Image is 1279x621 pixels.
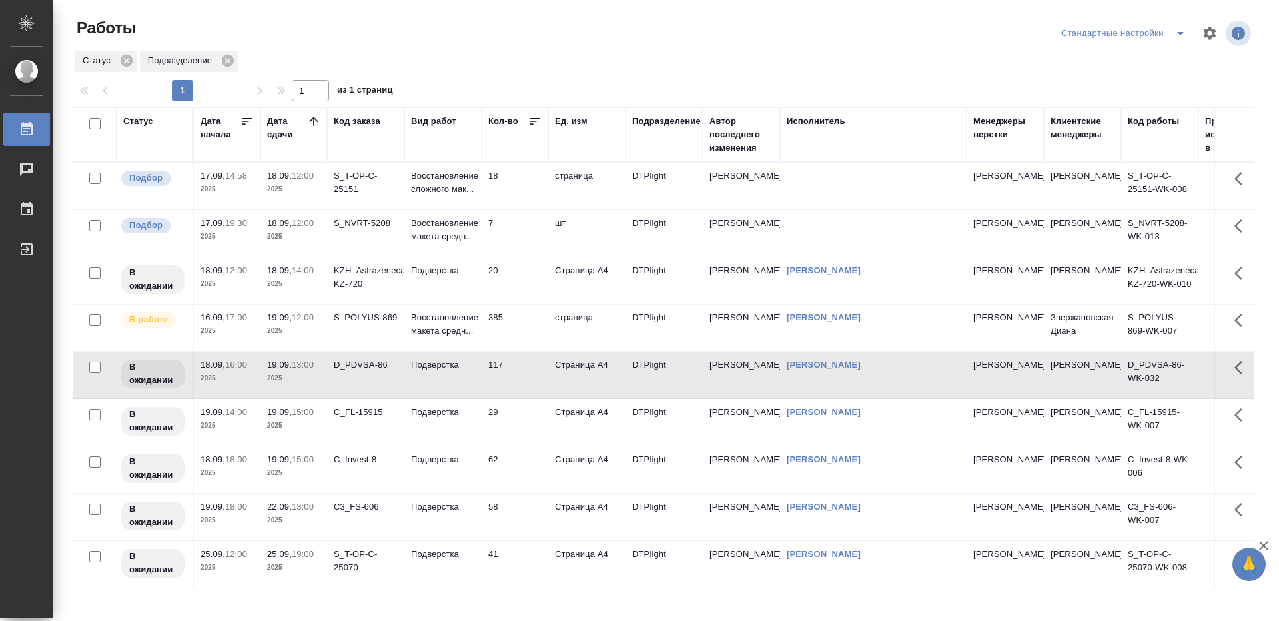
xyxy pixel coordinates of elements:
[1044,399,1121,446] td: [PERSON_NAME]
[129,171,163,185] p: Подбор
[225,171,247,181] p: 14:58
[267,230,320,243] p: 2025
[129,313,168,326] p: В работе
[120,453,186,484] div: Исполнитель назначен, приступать к работе пока рано
[334,169,398,196] div: S_T-OP-C-25151
[973,548,1037,561] p: [PERSON_NAME]
[626,163,703,209] td: DTPlight
[1044,257,1121,304] td: [PERSON_NAME]
[1205,115,1265,155] div: Прогресс исполнителя в SC
[120,406,186,437] div: Исполнитель назначен, приступать к работе пока рано
[292,407,314,417] p: 15:00
[626,305,703,351] td: DTPlight
[225,502,247,512] p: 18:00
[626,494,703,540] td: DTPlight
[129,502,177,529] p: В ожидании
[120,358,186,390] div: Исполнитель назначен, приступать к работе пока рано
[140,51,238,72] div: Подразделение
[411,500,475,514] p: Подверстка
[973,311,1037,324] p: [PERSON_NAME]
[411,358,475,372] p: Подверстка
[1226,541,1258,573] button: Здесь прячутся важные кнопки
[1044,305,1121,351] td: Звержановская Диана
[129,550,177,576] p: В ожидании
[482,163,548,209] td: 18
[120,500,186,532] div: Исполнитель назначен, приступать к работе пока рано
[120,311,186,329] div: Исполнитель выполняет работу
[787,360,861,370] a: [PERSON_NAME]
[120,217,186,235] div: Можно подбирать исполнителей
[703,446,780,493] td: [PERSON_NAME]
[1121,541,1198,588] td: S_T-OP-C-25070-WK-008
[201,419,254,432] p: 2025
[1044,494,1121,540] td: [PERSON_NAME]
[1128,115,1179,128] div: Код работы
[482,352,548,398] td: 117
[411,115,456,128] div: Вид работ
[703,163,780,209] td: [PERSON_NAME]
[334,453,398,466] div: C_Invest-8
[973,358,1037,372] p: [PERSON_NAME]
[267,183,320,196] p: 2025
[334,406,398,419] div: C_FL-15915
[411,264,475,277] p: Подверстка
[1044,541,1121,588] td: [PERSON_NAME]
[1058,23,1194,44] div: split button
[548,352,626,398] td: Страница А4
[973,115,1037,141] div: Менеджеры верстки
[1226,257,1258,289] button: Здесь прячутся важные кнопки
[334,217,398,230] div: S_NVRT-5208
[292,265,314,275] p: 14:00
[334,264,398,291] div: KZH_Astrazeneca-KZ-720
[1044,352,1121,398] td: [PERSON_NAME]
[548,163,626,209] td: страница
[787,407,861,417] a: [PERSON_NAME]
[548,399,626,446] td: Страница А4
[334,115,380,128] div: Код заказа
[548,210,626,257] td: шт
[225,218,247,228] p: 19:30
[129,455,177,482] p: В ожидании
[267,265,292,275] p: 18.09,
[626,446,703,493] td: DTPlight
[75,51,137,72] div: Статус
[292,549,314,559] p: 19:00
[201,265,225,275] p: 18.09,
[201,324,254,338] p: 2025
[973,500,1037,514] p: [PERSON_NAME]
[120,548,186,579] div: Исполнитель назначен, приступать к работе пока рано
[201,230,254,243] p: 2025
[1226,163,1258,195] button: Здесь прячутся важные кнопки
[973,453,1037,466] p: [PERSON_NAME]
[703,494,780,540] td: [PERSON_NAME]
[1121,494,1198,540] td: C3_FS-606-WK-007
[703,541,780,588] td: [PERSON_NAME]
[129,360,177,387] p: В ожидании
[120,169,186,187] div: Можно подбирать исполнителей
[411,217,475,243] p: Восстановление макета средн...
[1121,352,1198,398] td: D_PDVSA-86-WK-032
[787,549,861,559] a: [PERSON_NAME]
[225,265,247,275] p: 12:00
[787,312,861,322] a: [PERSON_NAME]
[225,454,247,464] p: 18:00
[292,312,314,322] p: 12:00
[1232,548,1266,581] button: 🙏
[292,360,314,370] p: 13:00
[129,266,177,293] p: В ожидании
[1226,446,1258,478] button: Здесь прячутся важные кнопки
[482,399,548,446] td: 29
[1226,399,1258,431] button: Здесь прячутся важные кнопки
[267,514,320,527] p: 2025
[201,372,254,385] p: 2025
[334,358,398,372] div: D_PDVSA-86
[201,466,254,480] p: 2025
[129,219,163,232] p: Подбор
[488,115,518,128] div: Кол-во
[292,502,314,512] p: 13:00
[548,257,626,304] td: Страница А4
[1121,257,1198,304] td: KZH_Astrazeneca-KZ-720-WK-010
[334,311,398,324] div: S_POLYUS-869
[201,115,240,141] div: Дата начала
[1051,115,1114,141] div: Клиентские менеджеры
